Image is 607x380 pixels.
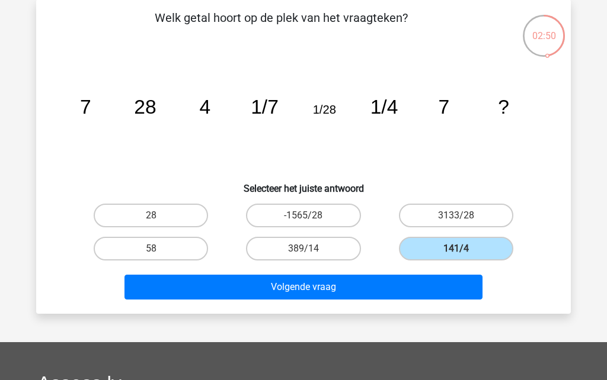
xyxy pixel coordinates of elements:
[55,9,507,44] p: Welk getal hoort op de plek van het vraagteken?
[522,14,566,43] div: 02:50
[399,237,513,260] label: 141/4
[134,96,156,118] tspan: 28
[55,173,552,194] h6: Selecteer het juiste antwoord
[246,237,360,260] label: 389/14
[498,96,509,118] tspan: ?
[246,204,360,227] label: -1565/28
[438,96,449,118] tspan: 7
[313,103,336,116] tspan: 1/28
[124,275,483,300] button: Volgende vraag
[94,204,208,227] label: 28
[251,96,279,118] tspan: 1/7
[199,96,210,118] tspan: 4
[370,96,398,118] tspan: 1/4
[80,96,91,118] tspan: 7
[399,204,513,227] label: 3133/28
[94,237,208,260] label: 58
